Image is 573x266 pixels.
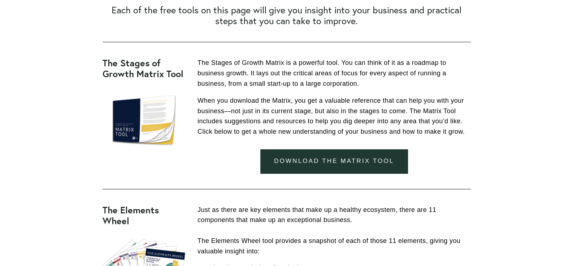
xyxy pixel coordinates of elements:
strong: The Elements Wheel [103,204,161,227]
p: Just as there are key elements that make up a healthy ecosystem, there are 11 components that mak... [197,205,471,257]
a: download the matrix tool [260,149,408,173]
p: The Stages of Growth Matrix is a powerful tool. You can think of it as a roadmap to business grow... [197,58,471,89]
p: When you download the Matrix, you get a valuable reference that can help you with your business—n... [197,96,471,137]
h2: Each of the free tools on this page will give you insight into your business and practical steps ... [103,5,471,26]
strong: The Stages of Growth Matrix Tool [103,57,183,80]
